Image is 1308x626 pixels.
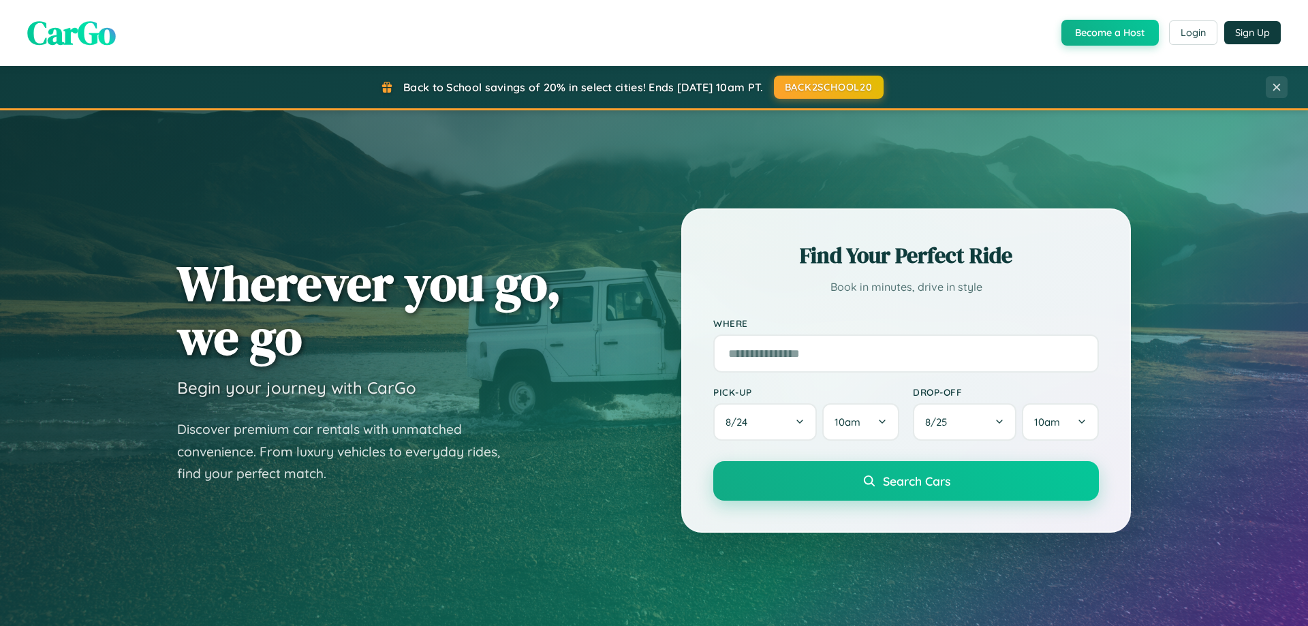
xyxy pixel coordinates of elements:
button: Search Cars [713,461,1099,501]
span: 10am [835,416,860,428]
label: Where [713,317,1099,329]
span: 8 / 25 [925,416,954,428]
p: Discover premium car rentals with unmatched convenience. From luxury vehicles to everyday rides, ... [177,418,518,485]
button: 8/24 [713,403,817,441]
h3: Begin your journey with CarGo [177,377,416,398]
label: Pick-up [713,386,899,398]
h1: Wherever you go, we go [177,256,561,364]
h2: Find Your Perfect Ride [713,240,1099,270]
button: BACK2SCHOOL20 [774,76,884,99]
span: 8 / 24 [726,416,754,428]
span: CarGo [27,10,116,55]
button: Login [1169,20,1217,45]
span: 10am [1034,416,1060,428]
label: Drop-off [913,386,1099,398]
button: Sign Up [1224,21,1281,44]
button: 10am [822,403,899,441]
button: 10am [1022,403,1099,441]
button: Become a Host [1061,20,1159,46]
p: Book in minutes, drive in style [713,277,1099,297]
span: Back to School savings of 20% in select cities! Ends [DATE] 10am PT. [403,80,763,94]
span: Search Cars [883,473,950,488]
button: 8/25 [913,403,1016,441]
